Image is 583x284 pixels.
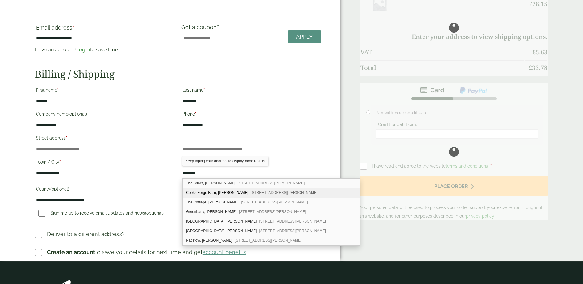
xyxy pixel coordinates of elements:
[50,187,69,191] span: (optional)
[259,219,326,223] span: [STREET_ADDRESS][PERSON_NAME]
[203,88,205,93] abbr: required
[35,46,174,53] p: Have an account? to save time
[239,210,306,214] span: [STREET_ADDRESS][PERSON_NAME]
[68,112,87,116] span: (optional)
[183,217,359,226] div: Keswick End, Westley Lane
[183,179,359,188] div: The Briars, Westley Lane
[36,86,173,96] label: First name
[35,68,321,80] h2: Billing / Shipping
[47,248,246,256] p: to save your details for next time and get
[57,88,59,93] abbr: required
[238,181,305,185] span: [STREET_ADDRESS][PERSON_NAME]
[183,236,359,245] div: Padstow, Westley Lane
[183,198,359,207] div: The Cottage, Westley Lane
[36,211,166,217] label: Sign me up to receive email updates and news
[145,211,164,215] span: (optional)
[182,156,268,166] div: Keep typing your address to display more results
[36,134,173,144] label: Street address
[296,34,313,40] span: Apply
[241,200,308,204] span: [STREET_ADDRESS][PERSON_NAME]
[195,112,196,116] abbr: required
[36,110,173,120] label: Company name
[66,136,67,140] abbr: required
[36,185,173,195] label: County
[47,249,95,255] strong: Create an account
[36,25,173,34] label: Email address
[47,230,125,238] p: Deliver to a different address?
[183,226,359,236] div: Northwood, Westley Lane
[288,30,321,43] a: Apply
[76,47,90,53] a: Log in
[181,24,222,34] label: Got a coupon?
[183,188,359,198] div: Cooks Forge Barn, Westley Lane
[251,191,317,195] span: [STREET_ADDRESS][PERSON_NAME]
[182,110,319,120] label: Phone
[259,229,326,233] span: [STREET_ADDRESS][PERSON_NAME]
[203,249,246,255] a: account benefits
[59,160,61,164] abbr: required
[36,158,173,168] label: Town / City
[183,207,359,217] div: Greenbank, Westley Lane
[182,86,319,96] label: Last name
[235,238,301,243] span: [STREET_ADDRESS][PERSON_NAME]
[38,210,45,217] input: Sign me up to receive email updates and news(optional)
[72,24,74,31] abbr: required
